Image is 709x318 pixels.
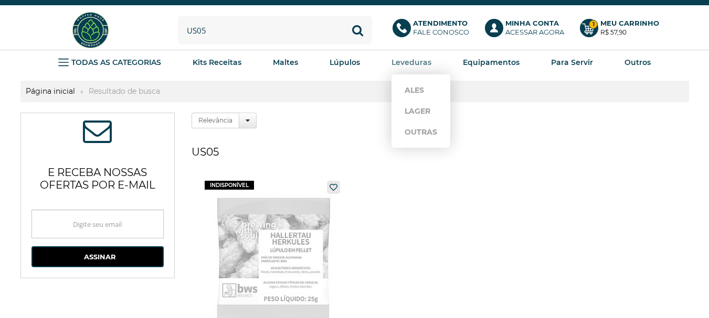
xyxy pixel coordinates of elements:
a: Outras [405,122,437,142]
strong: Outros [625,58,651,67]
img: Hopfen Haus BrewShop [71,10,110,50]
a: Outros [625,54,651,70]
a: Minha ContaAcessar agora [485,19,569,42]
a: Lúpulos [330,54,360,70]
p: Acessar agora [505,19,564,37]
strong: Maltes [273,58,298,67]
strong: Para Servir [551,58,593,67]
strong: 1 [589,20,598,29]
h1: us05 [192,141,689,162]
a: Para Servir [551,54,593,70]
p: Fale conosco [413,19,469,37]
a: TODAS AS CATEGORIAS [58,54,161,70]
a: Maltes [273,54,298,70]
a: Página inicial [20,86,80,96]
b: Atendimento [413,19,468,27]
a: Lager [405,101,437,122]
input: Digite o que você procura [178,16,372,45]
strong: Equipamentos [463,58,520,67]
a: Kits Receitas [193,54,241,70]
strong: Resultado de busca [83,86,165,96]
a: AtendimentoFale conosco [393,19,474,42]
button: Buscar [343,16,372,45]
button: Assinar [31,246,164,267]
input: Digite seu email [31,210,164,238]
b: Minha Conta [505,19,559,27]
span: ASSINE NOSSA NEWSLETTER [83,124,112,142]
strong: TODAS AS CATEGORIAS [71,58,161,67]
strong: R$ 57,90 [600,28,627,36]
strong: Kits Receitas [193,58,241,67]
strong: Lúpulos [330,58,360,67]
a: Ales [405,80,437,101]
label: Relevância [192,113,239,128]
a: Equipamentos [463,54,520,70]
a: Leveduras [391,54,431,70]
strong: Leveduras [391,58,431,67]
p: e receba nossas ofertas por e-mail [31,153,164,199]
b: Meu Carrinho [600,19,659,27]
span: indisponível [205,181,254,190]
